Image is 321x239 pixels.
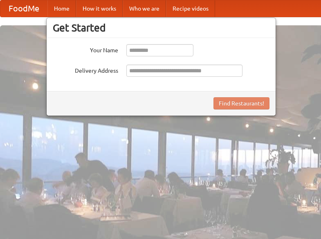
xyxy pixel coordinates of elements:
[0,0,47,17] a: FoodMe
[53,44,118,54] label: Your Name
[213,97,269,109] button: Find Restaurants!
[53,65,118,75] label: Delivery Address
[53,22,269,34] h3: Get Started
[166,0,215,17] a: Recipe videos
[47,0,76,17] a: Home
[76,0,123,17] a: How it works
[123,0,166,17] a: Who we are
